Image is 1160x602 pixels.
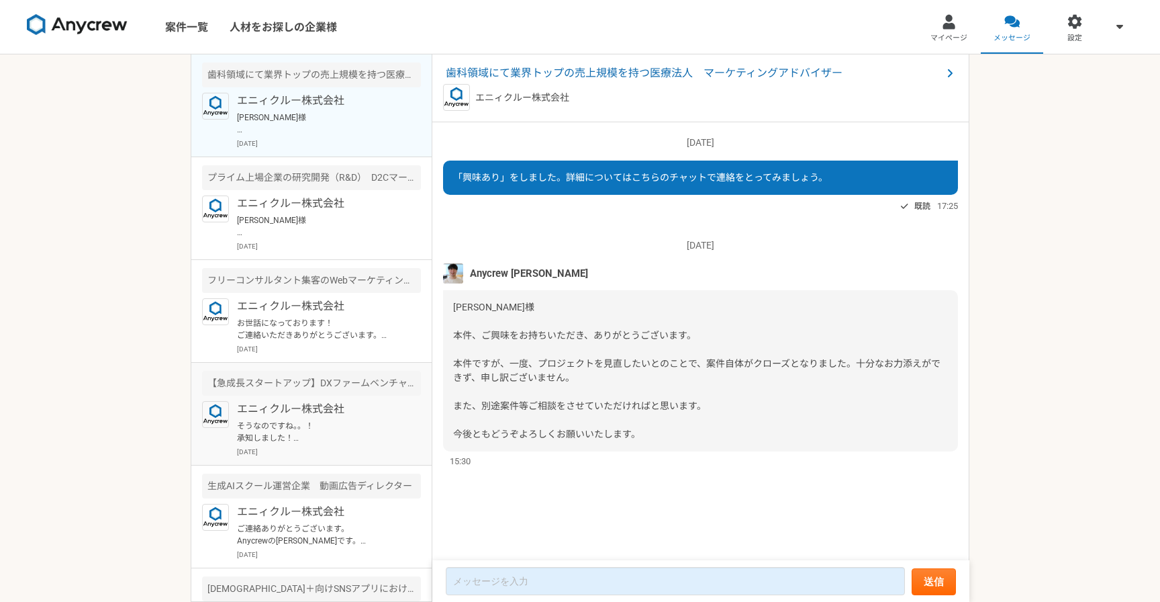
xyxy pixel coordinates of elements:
p: エニィクルー株式会社 [237,298,403,314]
img: logo_text_blue_01.png [202,93,229,120]
p: エニィクルー株式会社 [237,504,403,520]
span: Anycrew [PERSON_NAME] [470,266,588,281]
p: [DATE] [443,136,958,150]
div: フリーコンサルタント集客のWebマーケティング（広告運用など） [202,268,421,293]
span: 設定 [1067,33,1082,44]
div: 歯科領域にて業界トップの売上規模を持つ医療法人 マーケティングアドバイザー [202,62,421,87]
div: プライム上場企業の研究開発（R&D） D2Cマーケティング施策の実行・改善 [202,165,421,190]
p: エニィクルー株式会社 [475,91,569,105]
img: logo_text_blue_01.png [202,504,229,531]
p: エニィクルー株式会社 [237,196,403,212]
span: マイページ [930,33,967,44]
div: [DEMOGRAPHIC_DATA]＋向けSNSアプリにおけるマーケティング業務 [202,576,421,601]
p: [DATE] [237,241,421,251]
p: [DATE] [237,550,421,560]
p: ご連絡ありがとうございます。 Anycrewの[PERSON_NAME]です。 下記リンクよりご調整いただければと思います。 [URL][DOMAIN_NAME] [237,523,403,547]
p: お世話になっております！ ご連絡いただきありがとうございます。 直近、人材紹介(転職エージェント)の事業会社で転職希望者の集客をSNSの広告運用で行なっております。 月予算としては300〜400... [237,317,403,341]
div: 生成AIスクール運営企業 動画広告ディレクター [202,474,421,499]
p: エニィクルー株式会社 [237,93,403,109]
p: そうなのですね。。！ 承知しました！ 引き続き、何卒よろしくお願いいたします。 [237,420,403,444]
span: 既読 [914,198,930,214]
p: エニィクルー株式会社 [237,401,403,417]
button: 送信 [912,568,956,595]
img: logo_text_blue_01.png [202,401,229,428]
span: 15:30 [450,455,471,468]
span: 「興味あり」をしました。詳細についてはこちらのチャットで連絡をとってみましょう。 [453,172,828,183]
p: [DATE] [237,447,421,457]
img: %E3%83%95%E3%82%9A%E3%83%AD%E3%83%95%E3%82%A3%E3%83%BC%E3%83%AB%E7%94%BB%E5%83%8F%E3%81%AE%E3%82%... [443,263,463,284]
img: 8DqYSo04kwAAAAASUVORK5CYII= [27,14,128,36]
img: logo_text_blue_01.png [202,298,229,325]
span: 17:25 [937,200,958,212]
p: [DATE] [443,239,958,253]
p: [PERSON_NAME]様 本件、ご興味をお持ちいただき、ありがとうございます。 本件ですが、一度、プロジェクトを見直したいとのことで、案件自体がクローズとなりました。十分なお力添えができず、... [237,112,403,136]
span: メッセージ [994,33,1030,44]
p: [DATE] [237,344,421,354]
img: logo_text_blue_01.png [443,84,470,111]
p: [PERSON_NAME]様 ご返信遅くなり、申し訳ございません。 本件ですが、先方のプロジェクト体制を再編成する必要があるとのことで、一度、クローズとなりました。 ご回答いただいた中、申し訳ご... [237,214,403,239]
span: [PERSON_NAME]様 本件、ご興味をお持ちいただき、ありがとうございます。 本件ですが、一度、プロジェクトを見直したいとのことで、案件自体がクローズとなりました。十分なお力添えができず、... [453,302,940,439]
span: 歯科領域にて業界トップの売上規模を持つ医療法人 マーケティングアドバイザー [446,65,942,81]
div: 【急成長スタートアップ】DXファームベンチャー 広告マネージャー [202,371,421,396]
img: logo_text_blue_01.png [202,196,229,222]
p: [DATE] [237,138,421,148]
